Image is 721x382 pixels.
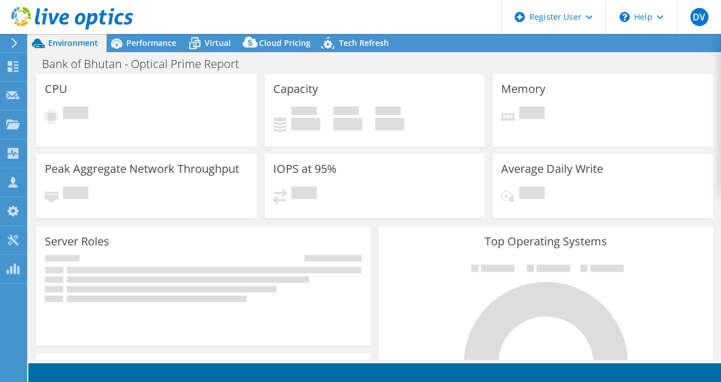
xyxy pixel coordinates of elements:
[45,235,109,248] h3: Server Roles
[45,163,239,175] h3: Peak Aggregate Network Throughput
[519,186,545,202] span: Pending
[273,163,337,175] h3: IOPS at 95%
[333,118,362,130] h4: 0 GiB
[690,8,709,26] span: DV
[519,107,545,122] span: Pending
[63,186,88,202] span: Pending
[291,186,317,202] span: Pending
[501,83,545,95] h3: Memory
[620,12,630,22] svg: \n
[37,58,257,70] h1: Bank of Bhutan - Optical Prime Report
[375,118,404,130] h4: 0 GiB
[63,107,88,122] span: Pending
[375,107,401,118] span: Total
[387,235,705,248] h3: Top Operating Systems
[291,118,320,130] h4: 0 GiB
[291,107,317,118] span: Used
[333,107,359,118] span: Free
[339,37,389,48] span: Tech Refresh
[205,37,231,48] span: Virtual
[259,37,311,48] span: Cloud Pricing
[126,37,176,48] span: Performance
[501,163,603,175] h3: Average Daily Write
[48,37,98,48] span: Environment
[45,83,67,95] h3: CPU
[273,83,318,95] h3: Capacity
